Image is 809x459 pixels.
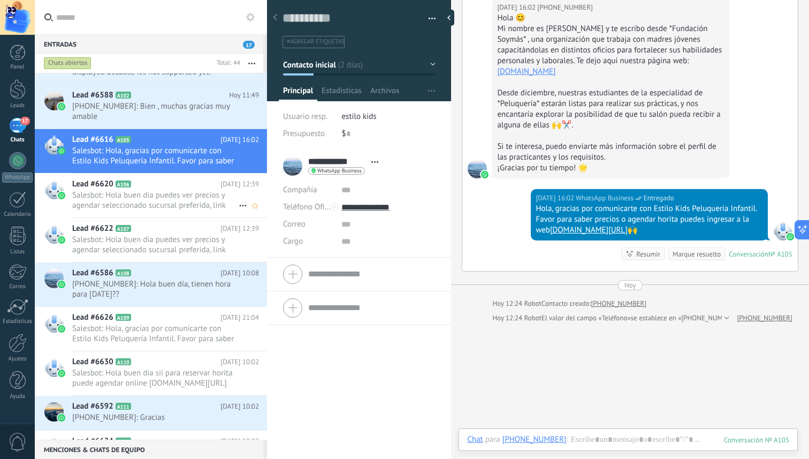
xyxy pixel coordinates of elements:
div: Listas [2,249,33,255]
div: WhatsApp [2,172,33,183]
span: 17 [243,41,255,49]
span: [PHONE_NUMBER]: Hola buen día, tienen hora para [DATE]?? [72,279,239,299]
span: A112 [116,438,131,445]
span: Lead #6624 [72,436,113,447]
span: Teléfono Oficina [283,202,339,212]
div: Total: 44 [212,58,240,69]
a: Lead #6622 A107 [DATE] 12:39 Salesbot: Hola buen dia puedes ver precios y agendar seleccionado su... [35,218,267,262]
div: Calendario [2,211,33,218]
span: : [566,434,568,445]
span: El valor del campo «Teléfono» [541,313,631,323]
span: [DATE] 21:04 [220,312,259,323]
div: Hoy [624,280,636,290]
img: waba.svg [58,370,65,377]
img: waba.svg [787,233,794,240]
span: Usuario resp. [283,111,327,122]
div: Estadísticas [2,318,33,325]
span: Lead #6616 [72,134,113,145]
span: Correo [283,219,306,229]
div: Chats [2,137,33,144]
img: waba.svg [58,147,65,155]
div: Resumir [636,249,660,259]
button: Más [240,54,263,73]
span: A106 [116,180,131,187]
div: Leads [2,102,33,109]
span: Cargo [283,237,303,245]
span: [DATE] 10:08 [220,268,259,279]
span: para [485,434,500,445]
img: waba.svg [58,192,65,199]
span: A109 [116,314,131,321]
span: estilo kids [342,111,377,122]
span: Presupuesto [283,129,325,139]
a: Lead #6630 A110 [DATE] 10:02 Salesbot: Hola buen dia sii para reservar horita puede agendar onlin... [35,351,267,395]
span: Salesbot: Hola buen dia puedes ver precios y agendar seleccionado sucursal preferida, link aquí: ... [72,190,239,210]
span: [PHONE_NUMBER]: Gracias [72,412,239,423]
span: Lead #6588 [72,90,113,101]
span: Salesbot: Hola, gracias por comunicarte con Estilo Kids Peluquería Infantil. Favor para saber pre... [72,146,239,166]
div: Hola, gracias por comunicarte con Estilo Kids Peluquería Infantil. Favor para saber precios o age... [536,204,763,236]
span: [DATE] 10:02 [220,357,259,367]
span: [PHONE_NUMBER]: Bien , muchas gracias muy amable [72,101,239,122]
a: [DOMAIN_NAME] [497,66,555,77]
div: Si te interesa, puedo enviarte más información sobre el perfil de las practicantes y los requisitos. [497,141,724,163]
a: [PHONE_NUMBER] [591,298,647,309]
span: [DATE] 12:39 [220,179,259,190]
span: A102 [116,92,131,99]
div: Hoy 12:24 [492,313,524,323]
span: Salesbot: Hola buen dia sii para reservar horita puede agendar online [DOMAIN_NAME][URL] [72,368,239,388]
span: Lead #6630 [72,357,113,367]
span: +56998111853 [537,2,593,13]
div: Correo [2,283,33,290]
div: Contacto creado: [541,298,591,309]
div: Conversación [729,250,768,259]
div: Chats abiertos [44,57,91,70]
span: [DATE] 10:02 [220,401,259,412]
img: waba.svg [58,281,65,288]
span: Robot [524,299,541,308]
div: Menciones & Chats de equipo [35,440,263,459]
span: #agregar etiquetas [287,38,344,46]
span: A110 [116,358,131,365]
img: waba.svg [58,414,65,422]
div: [DATE] 16:02 [497,2,537,13]
div: [DATE] 16:02 [536,193,576,204]
span: Archivos [370,86,399,101]
a: Lead #6588 A102 Hoy 11:49 [PHONE_NUMBER]: Bien , muchas gracias muy amable [35,85,267,129]
div: Hoy 12:24 [492,298,524,309]
span: Lead #6622 [72,223,113,234]
span: Hoy 11:49 [229,90,259,101]
span: Salesbot: Hola, gracias por comunicarte con Estilo Kids Peluquería Infantil. Favor para saber pre... [72,323,239,344]
a: Lead #6616 A105 [DATE] 16:02 Salesbot: Hola, gracias por comunicarte con Estilo Kids Peluquería I... [35,129,267,173]
button: Correo [283,216,306,233]
img: waba.svg [481,171,489,178]
span: +56998111853 [468,159,487,178]
a: Lead #6620 A106 [DATE] 12:39 Salesbot: Hola buen dia puedes ver precios y agendar seleccionado su... [35,174,267,217]
span: WhatsApp Business [317,168,362,174]
img: waba.svg [58,103,65,110]
div: № A105 [768,250,792,259]
a: [DOMAIN_NAME][URL] [550,225,628,235]
div: $ [342,125,436,142]
span: A108 [116,269,131,276]
span: Lead #6626 [72,312,113,323]
span: Lead #6592 [72,401,113,412]
div: Marque resuelto [673,249,721,259]
span: A107 [116,225,131,232]
div: Hola 😊 [497,13,724,24]
a: Lead #6592 A111 [DATE] 10:02 [PHONE_NUMBER]: Gracias [35,396,267,430]
div: Ocultar [444,10,454,26]
span: A105 [116,136,131,143]
div: Cargo [283,233,333,250]
span: Entregado [644,193,674,204]
button: Teléfono Oficina [283,199,333,216]
div: Panel [2,64,33,71]
a: Lead #6586 A108 [DATE] 10:08 [PHONE_NUMBER]: Hola buen día, tienen hora para [DATE]?? [35,262,267,306]
div: Ayuda [2,393,33,400]
span: Robot [524,313,541,322]
span: Lead #6586 [72,268,113,279]
div: Mi nombre es [PERSON_NAME] y te escribo desde *Fundación Soymás* , una organización que trabaja c... [497,24,724,77]
span: se establece en «[PHONE_NUMBER]» [631,313,741,323]
img: waba.svg [58,325,65,333]
span: Lead #6620 [72,179,113,190]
